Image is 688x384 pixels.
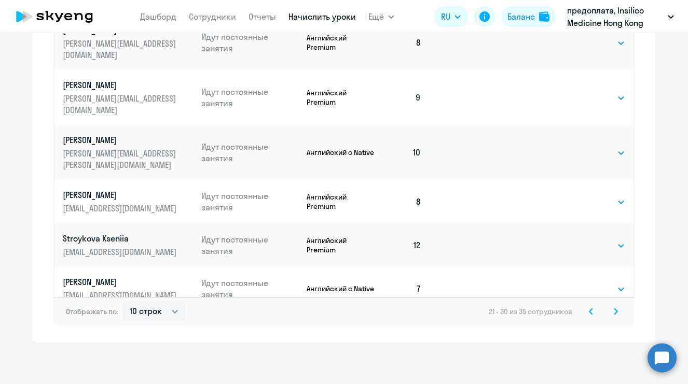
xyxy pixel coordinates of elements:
span: RU [441,10,450,23]
button: RU [434,6,468,27]
p: [PERSON_NAME] [63,79,179,91]
span: Ещё [368,10,384,23]
p: Stroykova Kseniia [63,233,179,244]
p: Английский Premium [307,88,377,107]
td: 7 [377,267,430,310]
p: [PERSON_NAME][EMAIL_ADDRESS][PERSON_NAME][DOMAIN_NAME] [63,148,179,170]
button: предоплата, Insilico Medicine Hong Kong Limited [562,4,679,29]
p: [PERSON_NAME] [63,276,179,288]
a: [PERSON_NAME][PERSON_NAME][EMAIL_ADDRESS][DOMAIN_NAME] [63,24,193,61]
button: Ещё [368,6,394,27]
td: 10 [377,125,430,180]
td: 12 [377,223,430,267]
div: Баланс [507,10,535,23]
p: Английский Premium [307,192,377,211]
a: Сотрудники [189,11,236,22]
p: [EMAIL_ADDRESS][DOMAIN_NAME] [63,246,179,258]
img: balance [539,11,549,22]
p: [PERSON_NAME] [63,189,179,201]
p: Идут постоянные занятия [201,141,299,164]
a: [PERSON_NAME][EMAIL_ADDRESS][DOMAIN_NAME] [63,276,193,301]
p: Английский с Native [307,148,377,157]
td: 9 [377,70,430,125]
p: [PERSON_NAME][EMAIL_ADDRESS][DOMAIN_NAME] [63,93,179,116]
a: [PERSON_NAME][EMAIL_ADDRESS][DOMAIN_NAME] [63,189,193,214]
p: Английский Premium [307,33,377,52]
a: Дашборд [140,11,176,22]
p: Идут постоянные занятия [201,190,299,213]
p: Английский с Native [307,284,377,293]
span: Отображать по: [66,307,118,316]
a: [PERSON_NAME][PERSON_NAME][EMAIL_ADDRESS][DOMAIN_NAME] [63,79,193,116]
td: 8 [377,15,430,70]
a: Начислить уроки [288,11,356,22]
p: Идут постоянные занятия [201,277,299,300]
p: предоплата, Insilico Medicine Hong Kong Limited [567,4,664,29]
td: 8 [377,180,430,223]
p: [PERSON_NAME] [63,134,179,146]
p: [PERSON_NAME][EMAIL_ADDRESS][DOMAIN_NAME] [63,38,179,61]
a: Отчеты [249,11,276,22]
p: [EMAIL_ADDRESS][DOMAIN_NAME] [63,290,179,301]
p: Идут постоянные занятия [201,86,299,109]
a: [PERSON_NAME][PERSON_NAME][EMAIL_ADDRESS][PERSON_NAME][DOMAIN_NAME] [63,134,193,170]
p: Идут постоянные занятия [201,31,299,54]
a: Stroykova Kseniia[EMAIL_ADDRESS][DOMAIN_NAME] [63,233,193,258]
button: Балансbalance [501,6,556,27]
span: 21 - 30 из 35 сотрудников [489,307,572,316]
p: Английский Premium [307,236,377,254]
p: [EMAIL_ADDRESS][DOMAIN_NAME] [63,203,179,214]
p: Идут постоянные занятия [201,234,299,257]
